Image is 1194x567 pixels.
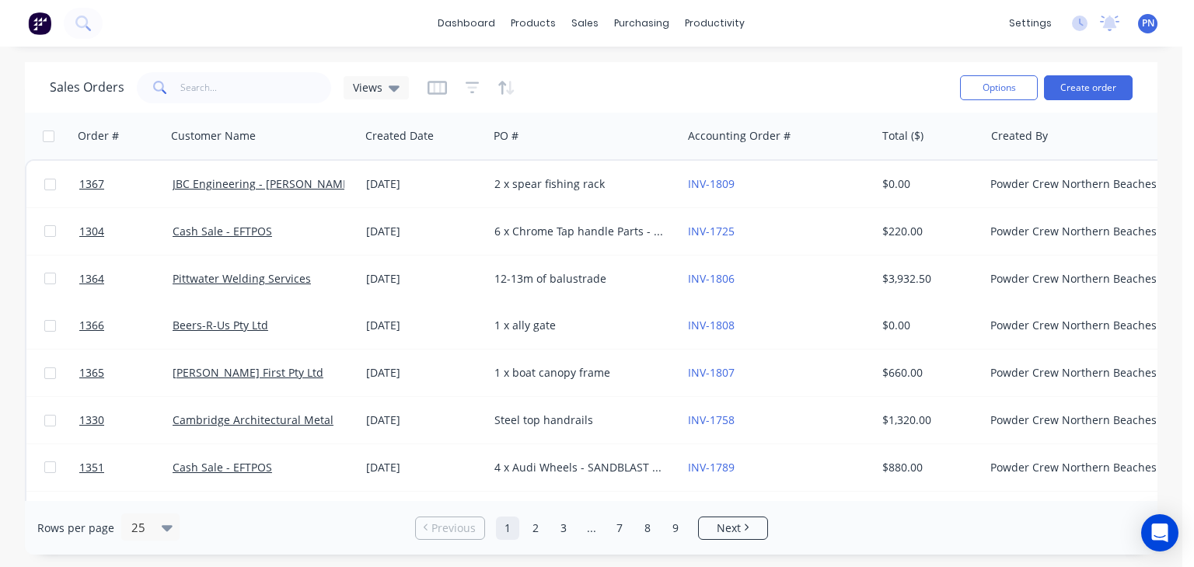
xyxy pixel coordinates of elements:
div: Created By [991,128,1048,144]
span: 1366 [79,318,104,333]
a: 1318 [79,492,173,538]
div: [DATE] [366,412,482,428]
span: PN [1142,16,1154,30]
span: 1364 [79,271,104,287]
span: Views [353,79,382,96]
div: Powder Crew Northern Beaches [990,365,1163,381]
span: Rows per page [37,520,114,536]
button: Create order [1044,75,1133,100]
div: Order # [78,128,119,144]
div: [DATE] [366,460,482,475]
a: Cambridge Architectural Metal [173,412,333,427]
div: Total ($) [882,128,923,144]
a: 1351 [79,444,173,491]
span: 1351 [79,460,104,475]
a: Cash Sale - EFTPOS [173,224,272,238]
div: Powder Crew Northern Beaches [990,271,1163,287]
div: $0.00 [882,318,973,333]
div: $0.00 [882,176,973,192]
a: 1304 [79,208,173,255]
div: Powder Crew Northern Beaches [990,460,1163,475]
div: products [503,12,564,35]
h1: Sales Orders [50,80,124,95]
span: 1304 [79,224,104,239]
div: $880.00 [882,460,973,475]
a: 1364 [79,256,173,302]
a: 1330 [79,397,173,444]
span: 1365 [79,365,104,381]
div: purchasing [606,12,677,35]
a: INV-1758 [688,412,735,427]
div: Powder Crew Northern Beaches [990,412,1163,428]
a: Page 3 [552,517,575,540]
a: Next page [699,520,767,536]
span: 1330 [79,412,104,428]
span: Previous [431,520,476,536]
a: INV-1789 [688,460,735,475]
a: dashboard [430,12,503,35]
img: Factory [28,12,51,35]
div: 1 x boat canopy frame [494,365,667,381]
input: Search... [180,72,332,103]
a: Page 9 [664,517,687,540]
div: Accounting Order # [688,128,791,144]
a: INV-1807 [688,365,735,380]
div: sales [564,12,606,35]
div: Open Intercom Messenger [1141,514,1178,551]
div: [DATE] [366,318,482,333]
div: Steel top handrails [494,412,667,428]
div: $660.00 [882,365,973,381]
a: JBC Engineering - [PERSON_NAME] [173,176,353,191]
a: INV-1725 [688,224,735,238]
a: Pittwater Welding Services [173,271,311,286]
a: Page 2 [524,517,547,540]
a: Page 8 [636,517,659,540]
a: INV-1809 [688,176,735,191]
span: Next [717,520,741,536]
div: [DATE] [366,224,482,239]
div: 12-13m of balustrade [494,271,667,287]
div: [DATE] [366,365,482,381]
a: 1366 [79,302,173,349]
div: Powder Crew Northern Beaches [990,176,1163,192]
div: 6 x Chrome Tap handle Parts - [PERSON_NAME] [494,224,667,239]
a: INV-1806 [688,271,735,286]
div: PO # [494,128,518,144]
div: Powder Crew Northern Beaches [990,318,1163,333]
div: $220.00 [882,224,973,239]
a: INV-1808 [688,318,735,332]
ul: Pagination [409,517,774,540]
div: $3,932.50 [882,271,973,287]
a: 1367 [79,161,173,207]
div: settings [1001,12,1060,35]
button: Options [960,75,1038,100]
div: 4 x Audi Wheels - SANDBLAST + SILVER PEARL [494,460,667,475]
div: 1 x ally gate [494,318,667,333]
a: Previous page [416,520,484,536]
div: Created Date [365,128,434,144]
a: Page 1 is your current page [496,517,519,540]
a: Cash Sale - EFTPOS [173,460,272,475]
div: [DATE] [366,176,482,192]
div: [DATE] [366,271,482,287]
span: 1367 [79,176,104,192]
a: Jump forward [580,517,603,540]
div: Customer Name [171,128,256,144]
div: productivity [677,12,752,35]
div: 2 x spear fishing rack [494,176,667,192]
div: $1,320.00 [882,412,973,428]
a: [PERSON_NAME] First Pty Ltd [173,365,323,380]
a: 1365 [79,350,173,396]
div: Powder Crew Northern Beaches [990,224,1163,239]
a: Beers-R-Us Pty Ltd [173,318,268,332]
a: Page 7 [608,517,631,540]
